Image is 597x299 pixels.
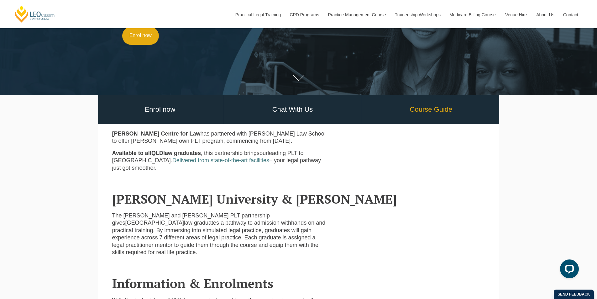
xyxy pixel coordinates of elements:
[555,257,581,283] iframe: LiveChat chat widget
[112,212,270,226] span: The [PERSON_NAME] and [PERSON_NAME] PLT partnership gives
[112,131,201,137] span: [PERSON_NAME] Centre for Law
[97,95,224,124] a: Enrol now
[445,1,500,28] a: Medicare Billing Course
[125,220,184,226] span: [GEOGRAPHIC_DATA]
[201,150,259,156] span: , this partnership brings
[532,1,558,28] a: About Us
[184,220,291,226] span: law graduates a pathway to admission with
[122,27,159,45] a: Enrol now
[390,1,445,28] a: Traineeship Workshops
[112,157,321,171] span: – your legal pathway just got smoother.
[172,157,269,163] a: Delivered from state-of-the-art facilities
[112,220,326,233] span: hands on and practical training
[112,227,318,255] span: . By immersing into simulated legal practice, graduates will gain experience across 7 different a...
[112,131,326,144] span: has partnered with [PERSON_NAME] Law School to offer [PERSON_NAME] own PLT program, commencing fr...
[500,1,532,28] a: Venue Hire
[224,95,361,124] a: Chat With Us
[112,276,485,290] h2: Information & Enrolments
[112,150,151,156] span: Available to all
[14,5,56,23] a: [PERSON_NAME] Centre for Law
[151,150,163,156] span: QLD
[558,1,583,28] a: Contact
[163,150,201,156] span: law graduates
[285,1,323,28] a: CPD Programs
[323,1,390,28] a: Practice Management Course
[112,192,485,206] h2: [PERSON_NAME] University & [PERSON_NAME]
[231,1,285,28] a: Practical Legal Training
[361,95,500,124] a: Course Guide
[259,150,268,156] span: our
